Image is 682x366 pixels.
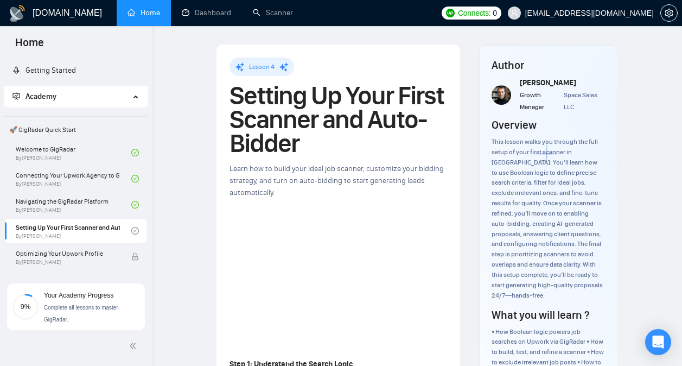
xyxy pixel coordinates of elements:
[131,149,139,156] span: check-circle
[230,84,447,155] h1: Setting Up Your First Scanner and Auto-Bidder
[492,58,604,73] h4: Author
[230,164,444,197] span: Learn how to build your ideal job scanner, customize your bidding strategy, and turn on auto-bidd...
[12,92,56,101] span: Academy
[511,9,518,17] span: user
[458,7,490,19] span: Connects:
[12,66,76,75] a: rocketGetting Started
[16,141,131,165] a: Welcome to GigRadarBy[PERSON_NAME]
[131,227,139,235] span: check-circle
[16,219,131,243] a: Setting Up Your First Scanner and Auto-BidderBy[PERSON_NAME]
[16,259,120,266] span: By [PERSON_NAME]
[492,117,537,132] h4: Overview
[520,78,576,87] span: [PERSON_NAME]
[9,5,26,22] img: logo
[253,8,293,17] a: searchScanner
[492,307,589,323] h4: What you will learn ?
[645,329,671,355] div: Open Intercom Messenger
[520,91,544,111] span: Growth Manager
[16,193,131,217] a: Navigating the GigRadar PlatformBy[PERSON_NAME]
[44,292,113,299] span: Your Academy Progress
[5,119,146,141] span: 🚀 GigRadar Quick Start
[493,7,497,19] span: 0
[4,60,148,81] li: Getting Started
[7,35,53,58] span: Home
[131,175,139,182] span: check-circle
[660,4,678,22] button: setting
[660,9,678,17] a: setting
[12,92,20,100] span: fund-projection-screen
[661,9,677,17] span: setting
[131,253,139,261] span: lock
[26,92,56,101] span: Academy
[446,9,455,17] img: upwork-logo.png
[182,8,231,17] a: dashboardDashboard
[12,303,39,310] span: 9%
[131,201,139,209] span: check-circle
[16,167,131,191] a: Connecting Your Upwork Agency to GigRadarBy[PERSON_NAME]
[249,63,275,71] span: Lesson 4
[16,248,120,259] span: Optimizing Your Upwork Profile
[492,137,604,301] div: This lesson walks you through the full setup of your first scanner in [GEOGRAPHIC_DATA]. You’ll l...
[564,91,597,111] span: Space Sales LLC
[44,305,118,323] span: Complete all lessons to master GigRadar.
[129,340,140,351] span: double-left
[128,8,160,17] a: homeHome
[492,85,511,105] img: vlad-t.jpg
